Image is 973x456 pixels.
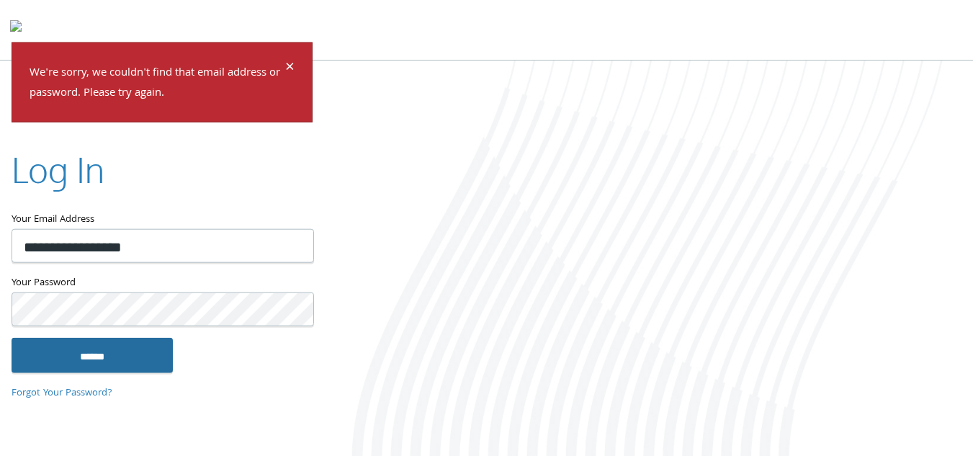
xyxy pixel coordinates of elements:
[30,63,283,104] p: We're sorry, we couldn't find that email address or password. Please try again.
[285,60,295,77] button: Dismiss alert
[12,385,112,401] a: Forgot Your Password?
[285,54,295,82] span: ×
[12,146,104,194] h2: Log In
[12,274,313,292] label: Your Password
[10,15,22,44] img: todyl-logo-dark.svg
